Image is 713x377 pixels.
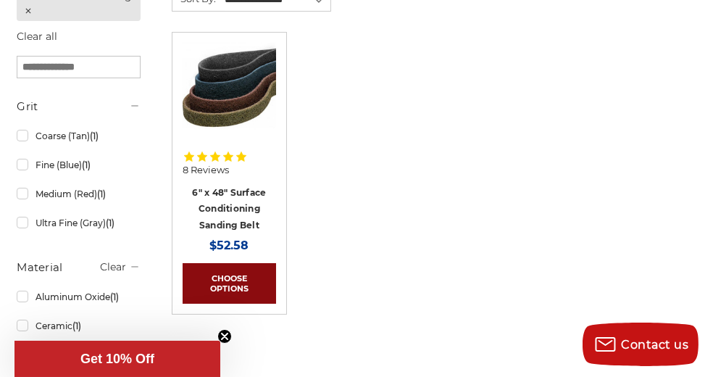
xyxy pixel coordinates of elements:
a: Choose Options [183,263,276,304]
span: Get 10% Off [80,352,154,366]
button: Close teaser [217,329,232,344]
span: (1) [110,291,119,302]
a: Aluminum Oxide [17,284,141,310]
a: Coarse (Tan) [17,123,141,149]
a: Ultra Fine (Gray) [17,210,141,236]
span: (1) [90,130,99,141]
span: (1) [97,188,106,199]
span: $52.58 [209,239,249,252]
a: Medium (Red) [17,181,141,207]
span: (1) [82,159,91,170]
a: Clear all [17,30,57,43]
h5: Grit [17,98,141,115]
a: Fine (Blue) [17,152,141,178]
span: (1) [106,217,114,228]
a: Clear [100,260,126,273]
a: 6" x 48" Surface Conditioning Sanding Belt [192,187,266,231]
img: 6"x48" Surface Conditioning Sanding Belts [183,43,276,136]
span: (1) [72,320,81,331]
a: Ceramic [17,313,141,339]
span: Contact us [622,338,689,352]
h5: Material [17,259,141,276]
span: 8 Reviews [183,165,229,175]
a: Quick view [183,70,276,109]
button: Contact us [583,323,699,366]
div: Get 10% OffClose teaser [14,341,220,377]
